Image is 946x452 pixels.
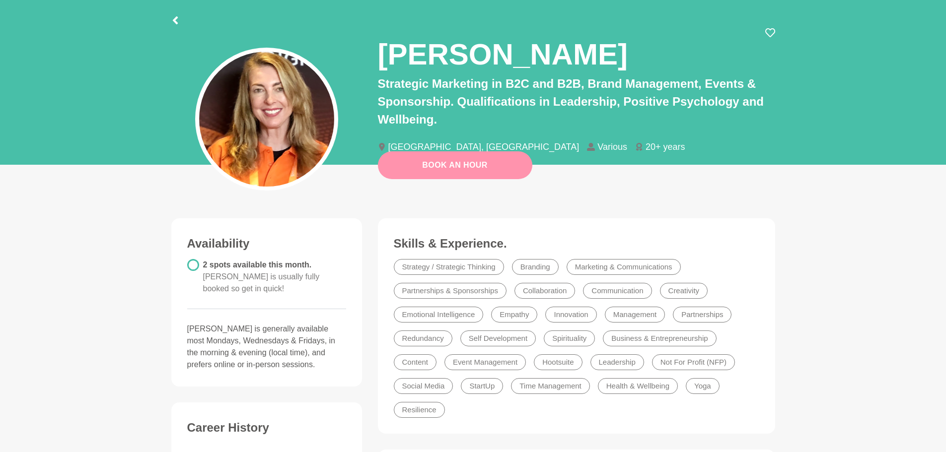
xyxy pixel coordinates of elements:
[587,142,635,151] li: Various
[635,142,693,151] li: 20+ years
[203,272,320,293] span: [PERSON_NAME] is usually fully booked so get in quick!
[378,151,532,179] a: Book An Hour
[378,142,587,151] li: [GEOGRAPHIC_DATA], [GEOGRAPHIC_DATA]
[378,75,775,129] p: Strategic Marketing in B2C and B2B, Brand Management, Events & Sponsorship. Qualifications in Lea...
[187,323,346,371] p: [PERSON_NAME] is generally available most Mondays, Wednesdays & Fridays, in the morning & evening...
[378,36,628,73] h1: [PERSON_NAME]
[187,236,346,251] h3: Availability
[394,236,759,251] h3: Skills & Experience.
[187,420,346,435] h3: Career History
[203,260,320,293] span: 2 spots available this month.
